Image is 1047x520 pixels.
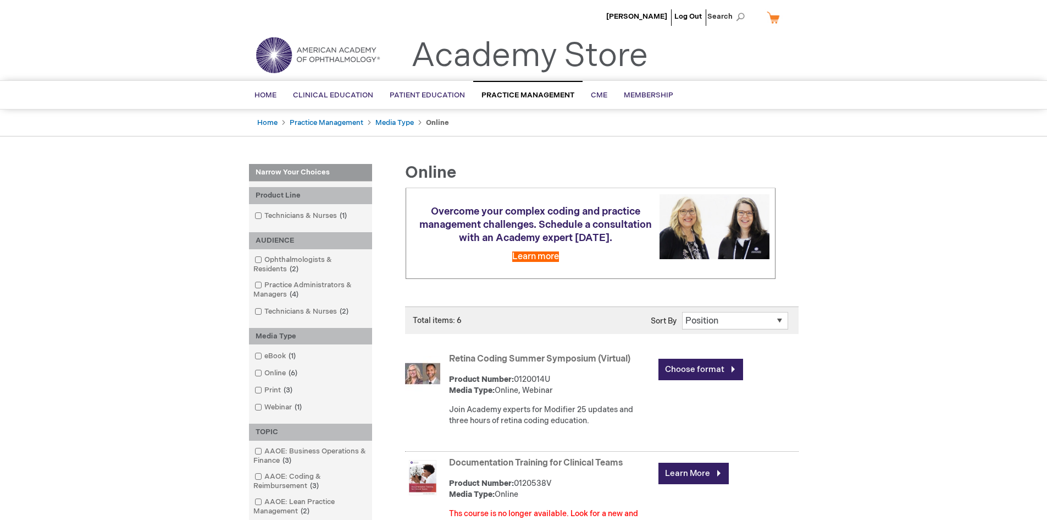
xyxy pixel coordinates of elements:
[252,255,369,275] a: Ophthalmologists & Residents2
[287,290,301,299] span: 4
[660,194,769,259] img: Schedule a consultation with an Academy expert today
[512,251,559,262] a: Learn more
[337,307,351,316] span: 2
[249,187,372,204] div: Product Line
[658,463,729,484] a: Learn More
[286,369,300,377] span: 6
[249,164,372,182] strong: Narrow Your Choices
[287,265,301,273] span: 2
[624,91,673,100] span: Membership
[449,386,495,395] strong: Media Type:
[449,458,623,468] a: Documentation Training for Clinical Teams
[249,232,372,249] div: AUDIENCE
[651,316,677,326] label: Sort By
[481,91,574,100] span: Practice Management
[252,306,353,317] a: Technicians & Nurses2
[606,12,667,21] a: [PERSON_NAME]
[249,424,372,441] div: TOPIC
[658,359,743,380] a: Choose format
[337,211,350,220] span: 1
[674,12,702,21] a: Log Out
[405,163,456,183] span: Online
[449,490,495,499] strong: Media Type:
[252,211,351,221] a: Technicians & Nurses1
[413,316,462,325] span: Total items: 6
[426,118,449,127] strong: Online
[390,91,465,100] span: Patient Education
[707,6,749,28] span: Search
[286,352,298,360] span: 1
[249,328,372,345] div: Media Type
[252,385,297,396] a: Print3
[449,374,653,396] div: 0120014U Online, Webinar
[254,91,276,100] span: Home
[257,118,278,127] a: Home
[252,351,300,362] a: eBook1
[375,118,414,127] a: Media Type
[449,404,653,426] div: Join Academy experts for Modifier 25 updates and three hours of retina coding education.
[252,280,369,300] a: Practice Administrators & Managers4
[280,456,294,465] span: 3
[307,481,322,490] span: 3
[449,479,514,488] strong: Product Number:
[405,356,440,391] img: Retina Coding Summer Symposium (Virtual)
[281,386,295,395] span: 3
[252,446,369,466] a: AAOE: Business Operations & Finance3
[405,460,440,495] img: Documentation Training for Clinical Teams
[449,354,630,364] a: Retina Coding Summer Symposium (Virtual)
[419,206,652,244] span: Overcome your complex coding and practice management challenges. Schedule a consultation with an ...
[252,402,306,413] a: Webinar1
[252,497,369,517] a: AAOE: Lean Practice Management2
[298,507,312,516] span: 2
[411,36,648,76] a: Academy Store
[293,91,373,100] span: Clinical Education
[449,375,514,384] strong: Product Number:
[252,368,302,379] a: Online6
[252,472,369,491] a: AAOE: Coding & Reimbursement3
[292,403,304,412] span: 1
[290,118,363,127] a: Practice Management
[449,478,653,500] div: 0120538V Online
[591,91,607,100] span: CME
